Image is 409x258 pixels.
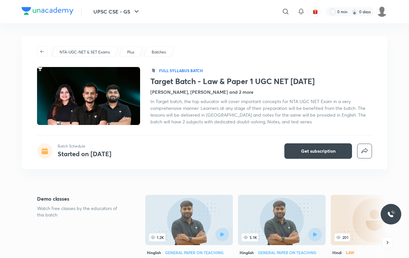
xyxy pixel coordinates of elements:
[376,6,387,17] img: renuka
[150,89,253,95] h4: [PERSON_NAME], [PERSON_NAME] and 2 more
[150,98,366,125] span: In Target batch, the top educator will cover important concepts for NTA UGC NET Exam in a very co...
[36,66,141,126] img: Thumbnail
[37,195,125,203] h5: Demo classes
[301,148,336,154] span: Get subscription
[159,68,203,73] p: Full Syllabus Batch
[22,7,73,16] a: Company Logo
[58,149,111,158] h4: Started on [DATE]
[284,143,352,159] button: Get subscription
[310,6,320,17] button: avatar
[258,251,316,254] div: General Paper on Teaching
[145,249,163,256] div: Hinglish
[37,205,125,218] p: Watch free classes by the educators of this batch
[331,249,343,256] div: Hindi
[150,77,372,86] h1: Target Batch - Law & Paper 1 UGC NET [DATE]
[149,234,165,241] span: 1.2K
[126,49,136,55] a: Plus
[152,49,166,55] p: Batches
[22,7,73,15] img: Company Logo
[59,49,111,55] a: NTA-UGC-NET & SET Exams
[312,9,318,14] img: avatar
[58,143,111,149] p: Batch Schedule
[90,5,144,18] button: UPSC CSE - GS
[150,67,157,74] span: हि
[242,234,258,241] span: 5.1K
[127,49,134,55] p: Plus
[351,8,358,15] img: streak
[238,249,255,256] div: Hinglish
[335,234,350,241] span: 201
[151,49,167,55] a: Batches
[387,210,395,218] img: ttu
[346,251,354,254] div: Law
[60,49,110,55] p: NTA-UGC-NET & SET Exams
[165,251,224,254] div: General Paper on Teaching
